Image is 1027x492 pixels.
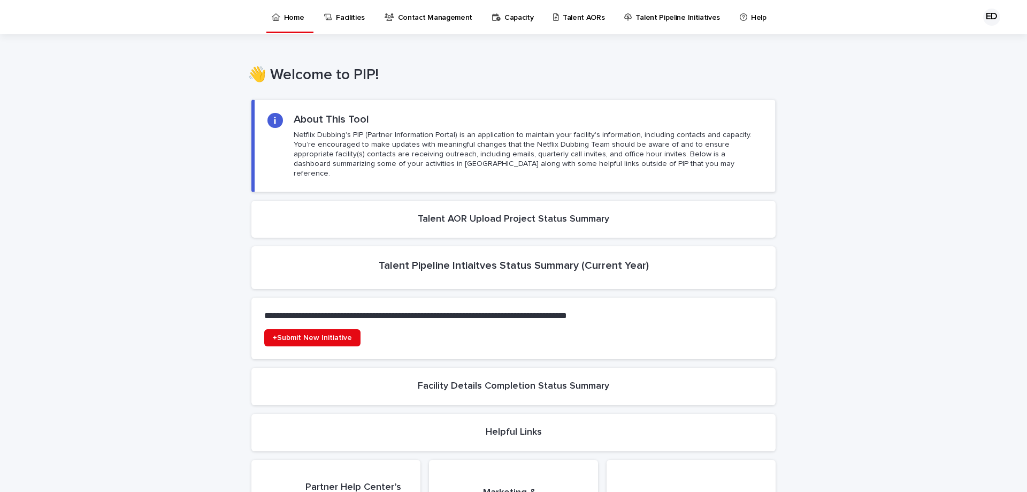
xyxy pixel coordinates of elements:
h2: Helpful Links [486,427,542,438]
div: ED [983,9,1000,26]
span: +Submit New Initiative [273,334,352,342]
h2: Facility Details Completion Status Summary [418,381,609,392]
h1: 👋 Welcome to PIP! [248,66,772,85]
p: Netflix Dubbing's PIP (Partner Information Portal) is an application to maintain your facility's ... [294,130,762,179]
a: +Submit New Initiative [264,329,361,346]
h2: About This Tool [294,113,369,126]
h2: Talent AOR Upload Project Status Summary [418,214,609,225]
h2: Talent Pipeline Intiaitves Status Summary (Current Year) [379,259,649,272]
